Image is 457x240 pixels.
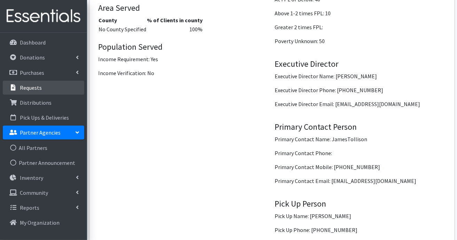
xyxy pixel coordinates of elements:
p: Requests [20,84,42,91]
p: Primary Contact Email: [EMAIL_ADDRESS][DOMAIN_NAME] [275,177,446,185]
a: Dashboard [3,35,84,49]
p: Pick Ups & Deliveries [20,114,69,121]
p: Partner Agencies [20,129,61,136]
p: Primary Contact Name: JamesTollison [275,135,446,143]
p: Primary Contact Phone: [275,149,446,157]
p: Pick Up Name: [PERSON_NAME] [275,212,446,220]
h4: Primary Contact Person [275,122,446,132]
p: Executive Director Email: [EMAIL_ADDRESS][DOMAIN_NAME] [275,100,446,108]
th: % of Clients in county [147,16,203,25]
p: Community [20,189,48,196]
p: Executive Director Name: [PERSON_NAME] [275,72,446,80]
p: My Organization [20,219,60,226]
td: No County Specified [98,25,147,34]
h4: Executive Director [275,59,446,69]
a: Distributions [3,96,84,110]
p: Greater 2 times FPL: [275,23,446,31]
a: Purchases [3,66,84,80]
p: Pick Up Phone: [PHONE_NUMBER] [275,226,446,234]
a: Community [3,186,84,200]
p: Income Verification: No [98,69,269,77]
p: Above 1-2 times FPL: 10 [275,9,446,17]
h4: Population Served [98,42,269,52]
a: My Organization [3,216,84,230]
a: Inventory [3,171,84,185]
p: Executive Director Phone: [PHONE_NUMBER] [275,86,446,94]
p: Dashboard [20,39,46,46]
h4: Area Served [98,3,269,13]
p: Reports [20,204,39,211]
a: Partner Announcement [3,156,84,170]
p: Inventory [20,174,43,181]
img: HumanEssentials [3,5,84,28]
p: Distributions [20,99,52,106]
a: All Partners [3,141,84,155]
p: Purchases [20,69,44,76]
a: Pick Ups & Deliveries [3,111,84,125]
p: Income Requirement: Yes [98,55,269,63]
h4: Pick Up Person [275,199,446,209]
p: Donations [20,54,45,61]
p: Primary Contact Mobile: [PHONE_NUMBER] [275,163,446,171]
a: Reports [3,201,84,215]
a: Requests [3,81,84,95]
a: Donations [3,50,84,64]
p: Poverty Unknown: 50 [275,37,446,45]
a: Partner Agencies [3,126,84,139]
th: County [98,16,147,25]
td: 100% [147,25,203,34]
